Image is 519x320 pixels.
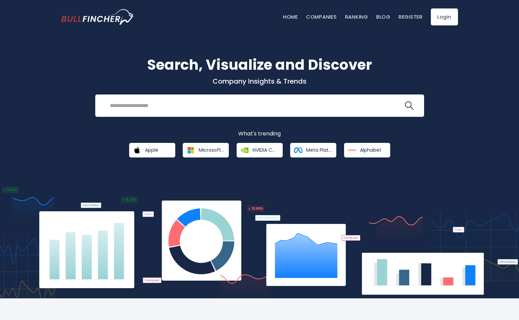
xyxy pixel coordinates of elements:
[405,101,414,110] img: search icon
[306,147,332,153] span: Meta Platforms
[61,54,458,76] h1: Search, Visualize and Discover
[183,143,229,157] a: Microsoft Corporation
[290,143,336,157] a: Meta Platforms
[431,8,458,25] a: Login
[283,13,298,20] a: Home
[61,77,458,86] p: Company Insights & Trends
[399,13,423,20] a: Register
[199,147,224,153] span: Microsoft Corporation
[61,9,134,25] a: Go to homepage
[376,13,391,20] a: Blog
[145,147,158,153] span: Apple
[344,143,390,157] a: Alphabet
[61,130,458,137] p: What's trending
[237,143,283,157] a: NVIDIA Corporation
[345,13,368,20] a: Ranking
[129,143,175,157] a: Apple
[360,147,381,153] span: Alphabet
[61,9,134,25] img: bullfincher logo
[306,13,337,20] a: Companies
[253,147,278,153] span: NVIDIA Corporation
